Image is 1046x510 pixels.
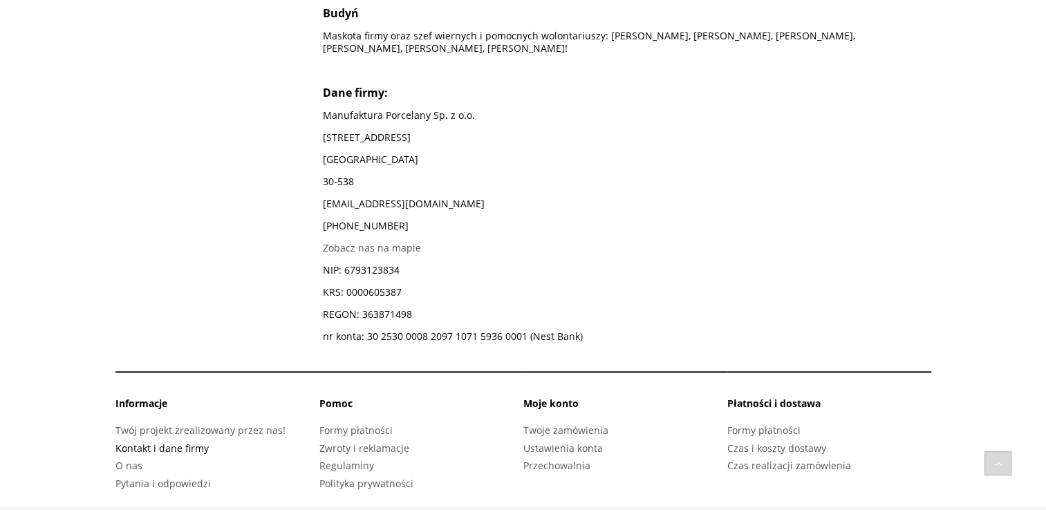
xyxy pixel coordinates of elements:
[323,153,931,166] p: [GEOGRAPHIC_DATA]
[323,176,931,188] p: 30-538
[523,442,603,455] a: Ustawienia konta
[727,442,826,455] a: Czas i koszty dostawy
[323,131,931,144] p: [STREET_ADDRESS]
[727,397,931,421] li: Płatności i dostawa
[323,330,931,343] p: nr konta: 30 2530 0008 2097 1071 5936 0001 (Nest Bank)
[115,424,286,437] a: Twój projekt zrealizowany przez nas!
[115,442,209,455] a: Kontakt i dane firmy
[323,85,388,100] strong: Dane firmy:
[323,264,931,276] p: NIP: 6793123834
[323,198,931,210] p: [EMAIL_ADDRESS][DOMAIN_NAME]
[523,459,590,472] a: Przechowalnia
[727,459,851,472] a: Czas realizacji zamówienia
[523,424,608,437] a: Twoje zamówienia
[323,109,931,122] p: Manufaktura Porcelany Sp. z o.o.
[727,424,801,437] a: Formy płatności
[323,241,421,254] a: Zobacz nas na mapie
[523,397,727,421] li: Moje konto
[319,442,409,455] a: Zwroty i reklamacje
[323,30,931,55] p: Maskota firmy oraz szef wiernych i pomocnych wolontariuszy: [PERSON_NAME], [PERSON_NAME], [PERSON...
[323,308,931,321] p: REGON: 363871498
[323,286,931,299] p: KRS: 0000605387
[115,397,319,421] li: Informacje
[323,6,359,21] span: Budyń
[319,459,374,472] a: Regulaminy
[319,477,413,490] a: Polityka prywatności
[323,220,931,232] p: [PHONE_NUMBER]
[115,459,142,472] a: O nas
[319,424,393,437] a: Formy płatności
[319,397,523,421] li: Pomoc
[115,477,211,490] a: Pytania i odpowiedzi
